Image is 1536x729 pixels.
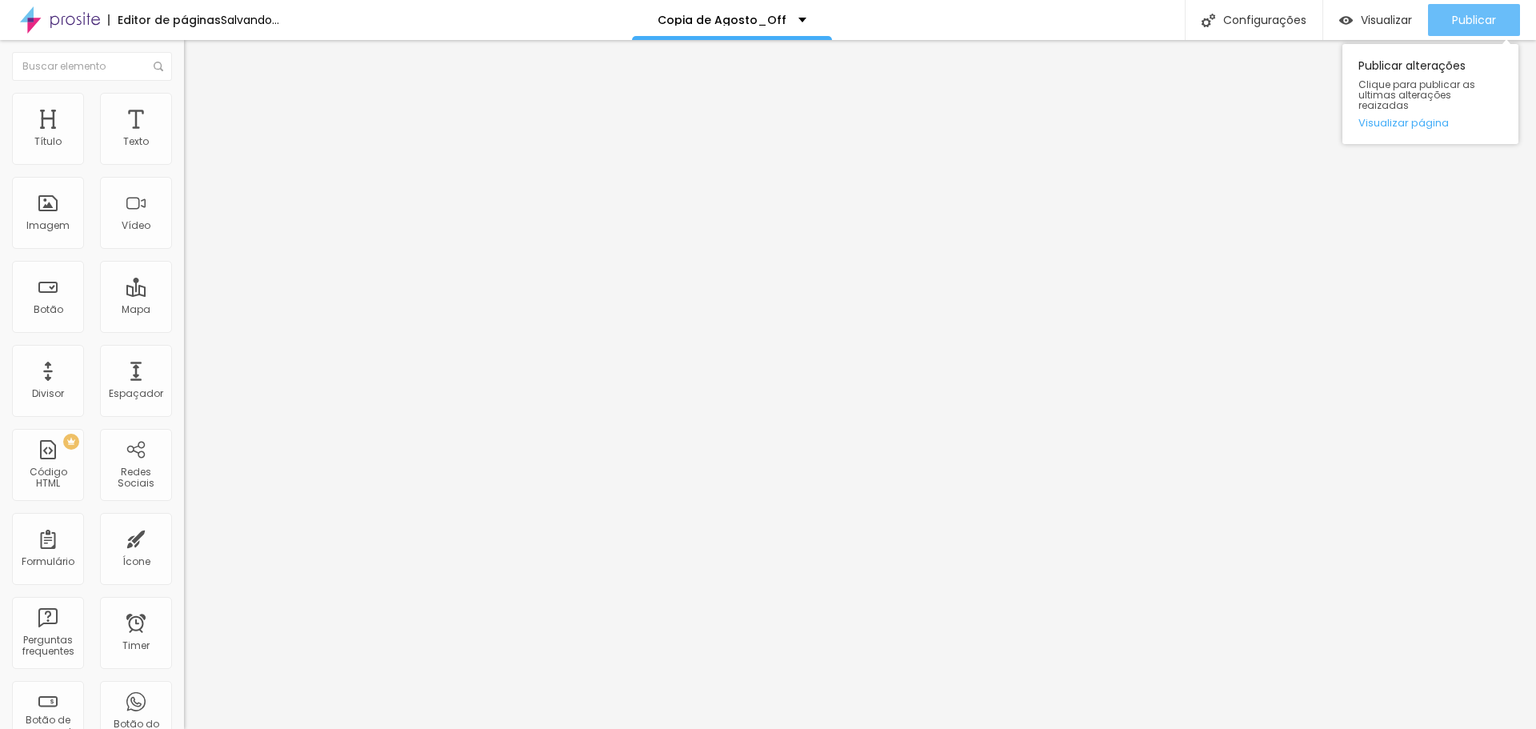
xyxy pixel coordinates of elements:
img: Icone [154,62,163,71]
div: Vídeo [122,220,150,231]
div: Espaçador [109,388,163,399]
span: Visualizar [1361,14,1412,26]
img: Icone [1202,14,1215,27]
div: Editor de páginas [108,14,221,26]
div: Divisor [32,388,64,399]
div: Texto [123,136,149,147]
div: Ícone [122,556,150,567]
div: Salvando... [221,14,279,26]
p: Copia de Agosto_Off [658,14,786,26]
span: Clique para publicar as ultimas alterações reaizadas [1358,79,1502,111]
div: Código HTML [16,467,79,490]
div: Botão [34,304,63,315]
div: Mapa [122,304,150,315]
iframe: Editor [184,40,1536,729]
img: view-1.svg [1339,14,1353,27]
button: Publicar [1428,4,1520,36]
div: Formulário [22,556,74,567]
input: Buscar elemento [12,52,172,81]
a: Visualizar página [1358,118,1502,128]
div: Timer [122,640,150,651]
div: Título [34,136,62,147]
div: Publicar alterações [1342,44,1518,144]
div: Perguntas frequentes [16,635,79,658]
button: Visualizar [1323,4,1428,36]
div: Imagem [26,220,70,231]
div: Redes Sociais [104,467,167,490]
span: Publicar [1452,14,1496,26]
